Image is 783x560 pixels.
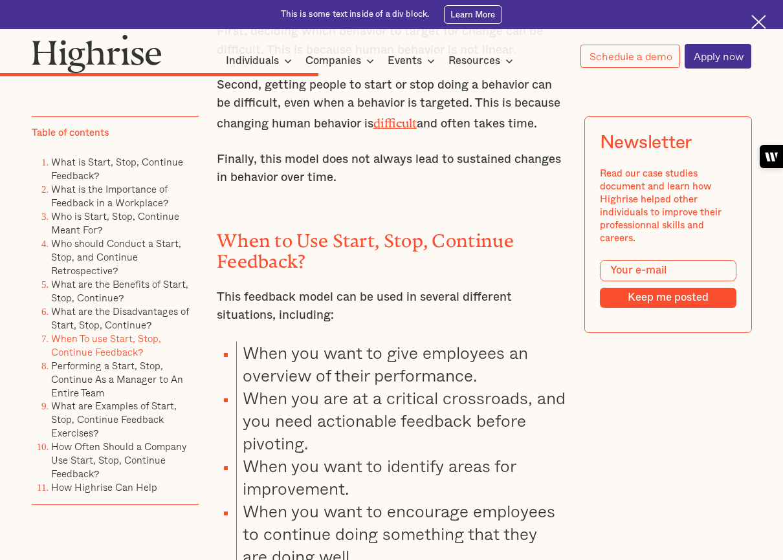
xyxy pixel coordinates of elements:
[373,116,417,124] a: difficult
[305,53,361,69] div: Companies
[751,15,766,30] img: Cross icon
[32,127,109,140] div: Table of contents
[685,44,751,68] a: Apply now
[51,439,186,481] a: How Often Should a Company Use Start, Stop, Continue Feedback?
[51,182,168,210] a: What is the Importance of Feedback in a Workplace?
[305,53,378,69] div: Companies
[51,277,188,305] a: What are the Benefits of Start, Stop, Continue?
[217,76,566,134] p: Second, getting people to start or stop doing a behavior can be difficult, even when a behavior i...
[226,53,296,69] div: Individuals
[236,387,566,455] li: When you are at a critical crossroads, and you need actionable feedback before pivoting.
[51,236,181,278] a: Who should Conduct a Start, Stop, and Continue Retrospective?
[599,260,736,282] input: Your e-mail
[217,151,566,187] p: Finally, this model does not always lead to sustained changes in behavior over time.
[51,480,157,495] a: How Highrise Can Help
[217,288,566,325] p: This feedback model can be used in several different situations, including:
[236,341,566,387] li: When you want to give employees an overview of their performance.
[51,358,183,400] a: Performing a Start, Stop, Continue As a Manager to An Entire Team
[599,260,736,308] form: Modal Form
[217,230,514,263] strong: When to Use Start, Stop, Continue Feedback?
[444,5,503,24] a: Learn More
[51,304,189,332] a: What are the Disadvantages of Start, Stop, Continue?
[448,53,500,69] div: Resources
[388,53,422,69] div: Events
[388,53,439,69] div: Events
[236,455,566,500] li: When you want to identify areas for improvement.
[32,34,162,74] img: Highrise logo
[448,53,517,69] div: Resources
[281,9,429,21] div: This is some text inside of a div block.
[599,132,691,153] div: Newsletter
[599,288,736,308] input: Keep me posted
[51,398,177,440] a: What are Examples of Start, Stop, Continue Feedback Exercises?
[580,45,680,69] a: Schedule a demo
[226,53,279,69] div: Individuals
[51,209,179,237] a: Who is Start, Stop, Continue Meant For?
[51,331,161,360] a: When To use Start, Stop, Continue Feedback?
[51,155,183,183] a: What is Start, Stop, Continue Feedback?
[599,167,736,245] div: Read our case studies document and learn how Highrise helped other individuals to improve their p...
